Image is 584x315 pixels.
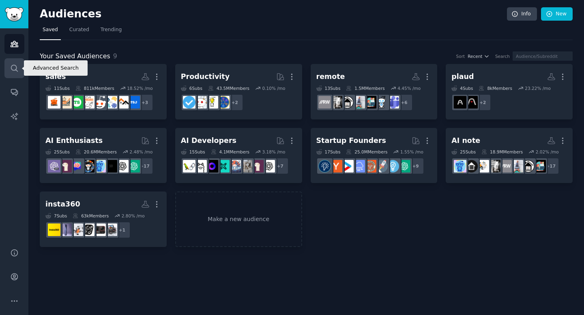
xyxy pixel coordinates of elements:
[5,7,24,21] img: GummySearch logo
[465,160,478,172] img: selfhosted
[183,160,195,172] img: LangChain
[330,160,342,172] img: ycombinator
[93,160,106,172] img: artificial
[194,160,207,172] img: ollama
[48,96,60,109] img: Sales_Professionals
[105,96,117,109] img: SalesOperations
[82,96,94,109] img: b2b_sales
[122,213,145,219] div: 2.80 % /mo
[451,85,473,91] div: 4 Sub s
[386,96,399,109] img: MicrosoftTeams
[536,149,559,155] div: 2.02 % /mo
[488,160,500,172] img: RemoteWorkers
[98,23,125,40] a: Trending
[40,23,61,40] a: Saved
[114,221,131,238] div: + 1
[181,85,202,91] div: 6 Sub s
[183,96,195,109] img: getdisciplined
[400,149,423,155] div: 1.55 % /mo
[45,199,80,209] div: insta360
[48,160,60,172] img: ChatGPTPro
[127,85,153,91] div: 18.52 % /mo
[533,160,546,172] img: WorkFromHomeClub
[541,7,573,21] a: New
[352,160,365,172] img: SaaS
[73,213,109,219] div: 63k Members
[481,149,523,155] div: 18.9M Members
[465,96,478,109] img: PlaudNote
[396,94,413,111] div: + 6
[316,85,341,91] div: 13 Sub s
[454,160,466,172] img: artificial
[101,26,122,34] span: Trending
[129,149,152,155] div: 2.48 % /mo
[364,160,376,172] img: EntrepreneurRideAlong
[451,72,474,82] div: plaud
[311,128,438,183] a: Startup Founders17Subs25.0MMembers1.55% /mo+9ChatGPTEntrepreneurstartupsEntrepreneurRideAlongSaaS...
[82,223,94,236] img: Insta360Drones
[71,223,83,236] img: Insta360AntiGravity
[40,64,167,119] a: sales11Subs811kMembers18.52% /mo+3techsalesjobsRoofingSalesSalesOperationssalesdevelopmentb2b_sal...
[69,26,89,34] span: Curated
[499,160,512,172] img: remoteworking
[105,160,117,172] img: ArtificialInteligence
[136,157,153,175] div: + 17
[211,149,249,155] div: 4.1M Members
[93,223,106,236] img: Insta360AcePro2
[40,192,167,247] a: insta3607Subs63kMembers2.80% /mo+1Insta360AceProInsta360AcePro2Insta360DronesInsta360AntiGravity3...
[507,7,537,21] a: Info
[251,160,264,172] img: LocalLLaMA
[346,149,387,155] div: 25.0M Members
[474,94,491,111] div: + 2
[398,160,410,172] img: ChatGPT
[40,51,110,62] span: Your Saved Audiences
[407,157,424,175] div: + 9
[468,53,482,59] span: Recent
[181,136,236,146] div: AI Developers
[522,160,535,172] img: WFH
[45,85,70,91] div: 11 Sub s
[82,160,94,172] img: aiArt
[59,160,72,172] img: LocalLLaMA
[341,96,354,109] img: WFH
[262,160,275,172] img: OpenAI
[45,213,67,219] div: 7 Sub s
[495,53,510,59] div: Search
[105,223,117,236] img: Insta360AcePro
[364,96,376,109] img: WorkFromHomeClub
[67,23,92,40] a: Curated
[318,96,331,109] img: remoteworking
[40,128,167,183] a: AI Enthusiasts25Subs20.6MMembers2.48% /mo+17ChatGPTOpenAIArtificialInteligenceartificialaiArtChat...
[208,85,249,91] div: 43.5M Members
[93,96,106,109] img: salesdevelopment
[375,160,388,172] img: startups
[40,8,507,21] h2: Audiences
[228,160,241,172] img: AI_Agents
[311,64,438,119] a: remote13Subs1.5MMembers4.45% /mo+6MicrosoftTeamsZoomWorkFromHomeClubRemoteWorkFromHomeWFHRemoteWo...
[341,160,354,172] img: startup
[316,72,345,82] div: remote
[456,53,465,59] div: Sort
[217,160,230,172] img: LLMDevs
[206,96,218,109] img: lifehacks
[59,96,72,109] img: salestechniques
[226,94,243,111] div: + 2
[217,96,230,109] img: LifeProTips
[262,85,286,91] div: 0.10 % /mo
[511,160,523,172] img: RemoteWorkFromHome
[397,85,421,91] div: 4.45 % /mo
[330,96,342,109] img: RemoteWorkers
[59,223,72,236] img: 360Cameras
[386,160,399,172] img: Entrepreneur
[451,136,480,146] div: AI note
[240,160,252,172] img: ChatGPTCoding
[45,149,70,155] div: 25 Sub s
[477,160,489,172] img: RemoteJobs
[446,128,573,183] a: AI note25Subs18.9MMembers2.02% /mo+17WorkFromHomeClubWFHRemoteWorkFromHomeremoteworkingRemoteWork...
[71,96,83,109] img: techsales
[352,96,365,109] img: RemoteWorkFromHome
[116,96,129,109] img: RoofingSales
[136,94,153,111] div: + 3
[127,160,140,172] img: ChatGPT
[175,192,302,247] a: Make a new audience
